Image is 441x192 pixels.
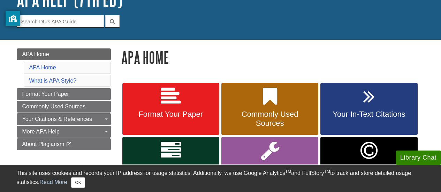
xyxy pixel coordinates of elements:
input: Search DU's APA Guide [17,15,104,27]
a: About Plagiarism [17,138,111,150]
span: Commonly Used Sources [227,110,313,128]
a: Commonly Used Sources [221,83,318,135]
span: Format Your Paper [22,91,69,97]
a: Commonly Used Sources [17,101,111,113]
button: Close [71,177,85,188]
div: This site uses cookies and records your IP address for usage statistics. Additionally, we use Goo... [17,169,425,188]
i: This link opens in a new window [66,142,72,147]
span: About Plagiarism [22,141,64,147]
a: Format Your Paper [122,83,219,135]
a: Your In-Text Citations [320,83,417,135]
a: More APA Help [17,126,111,138]
a: APA Home [29,64,56,70]
h1: APA Home [121,48,425,66]
span: APA Home [22,51,49,57]
a: Your Citations & References [17,113,111,125]
a: What is APA Style? [29,78,77,84]
a: Read More [39,179,67,185]
button: privacy banner [6,11,20,26]
span: Format Your Paper [128,110,214,119]
a: Format Your Paper [17,88,111,100]
a: Your Reference List [122,137,219,190]
sup: TM [324,169,330,174]
a: More APA Help [221,137,318,190]
span: Your In-Text Citations [326,110,412,119]
a: APA Home [17,48,111,60]
sup: TM [285,169,291,174]
span: Commonly Used Sources [22,103,85,109]
button: Library Chat [396,151,441,165]
span: More APA Help [22,129,60,135]
a: Link opens in new window [320,137,417,190]
span: Your Citations & References [22,116,92,122]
